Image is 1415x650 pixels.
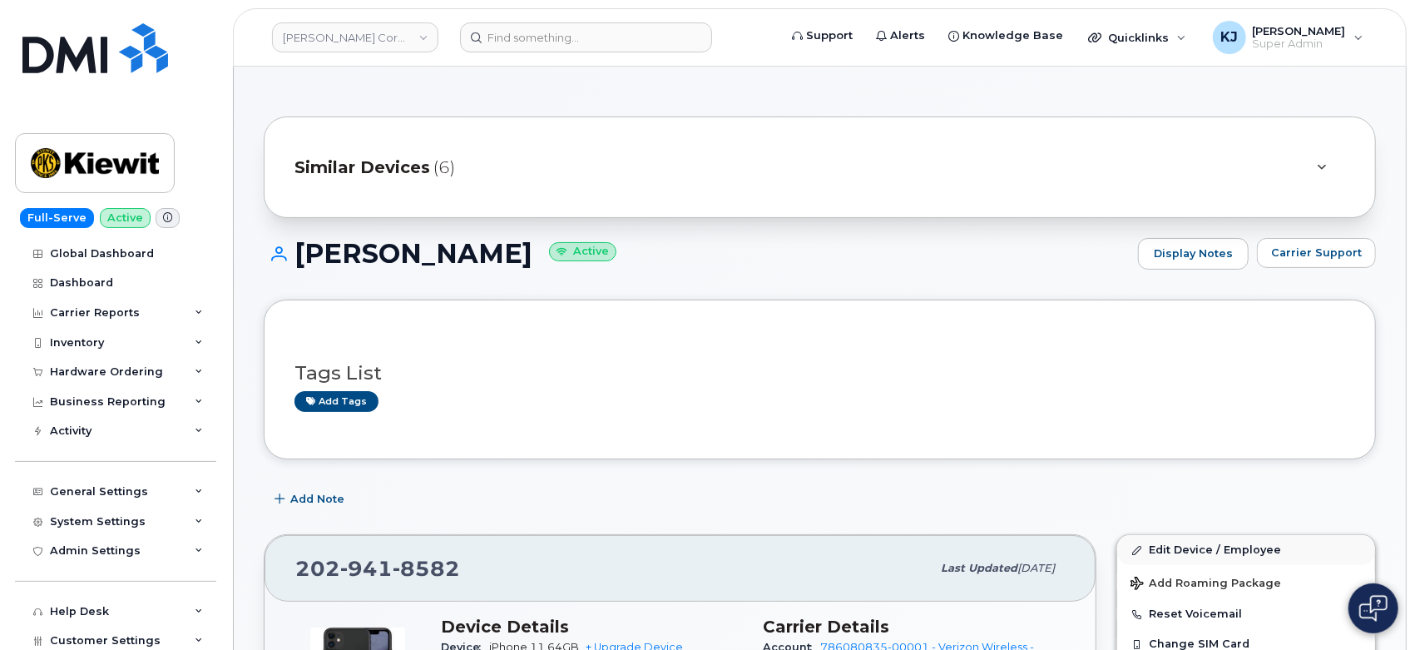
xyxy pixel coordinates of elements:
[295,556,460,581] span: 202
[1257,238,1376,268] button: Carrier Support
[340,556,393,581] span: 941
[433,156,455,180] span: (6)
[1271,245,1362,260] span: Carrier Support
[290,491,344,507] span: Add Note
[393,556,460,581] span: 8582
[294,391,378,412] a: Add tags
[941,562,1017,574] span: Last updated
[294,156,430,180] span: Similar Devices
[264,239,1130,268] h1: [PERSON_NAME]
[1131,577,1281,593] span: Add Roaming Package
[1359,595,1388,622] img: Open chat
[1138,238,1249,270] a: Display Notes
[764,617,1066,637] h3: Carrier Details
[1117,565,1375,599] button: Add Roaming Package
[264,484,359,514] button: Add Note
[549,242,616,261] small: Active
[1117,535,1375,565] a: Edit Device / Employee
[294,363,1345,384] h3: Tags List
[441,617,744,637] h3: Device Details
[1117,599,1375,629] button: Reset Voicemail
[1017,562,1055,574] span: [DATE]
